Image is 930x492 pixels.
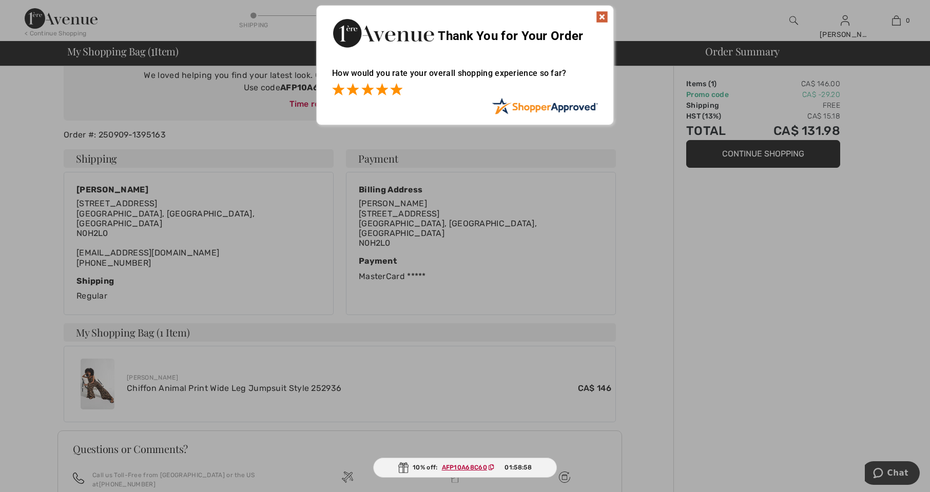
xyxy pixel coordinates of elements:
[398,462,409,473] img: Gift.svg
[505,463,531,472] span: 01:58:58
[332,16,435,50] img: Thank You for Your Order
[23,7,44,16] span: Chat
[596,11,608,23] img: x
[442,464,487,471] ins: AFP10A68C60
[438,29,583,43] span: Thank You for Your Order
[373,458,557,478] div: 10% off:
[332,58,598,97] div: How would you rate your overall shopping experience so far?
